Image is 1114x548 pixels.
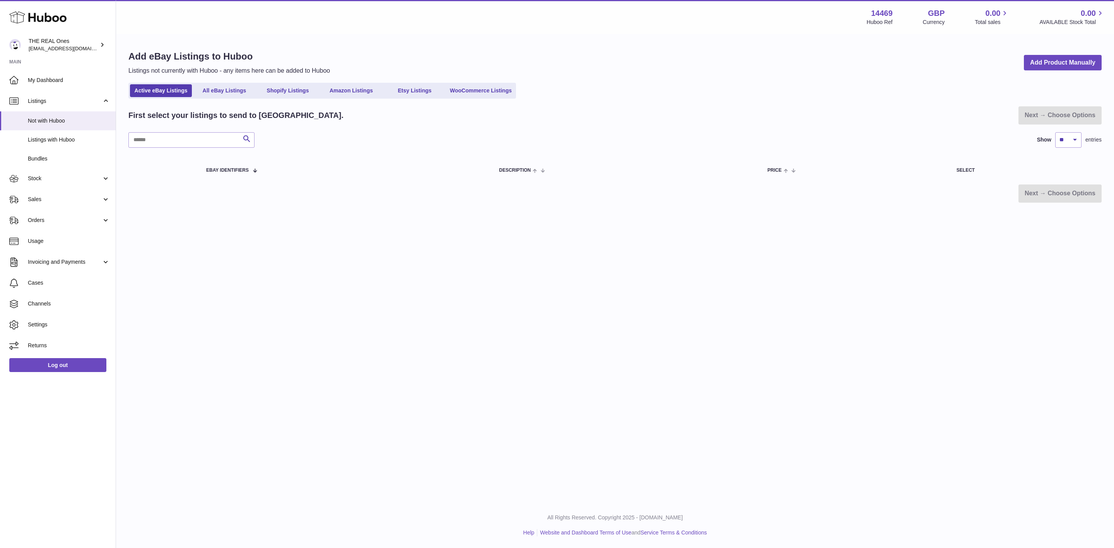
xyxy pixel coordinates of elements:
[523,529,535,536] a: Help
[957,168,1094,173] div: Select
[28,196,102,203] span: Sales
[986,8,1001,19] span: 0.00
[128,50,330,63] h1: Add eBay Listings to Huboo
[28,155,110,162] span: Bundles
[447,84,514,97] a: WooCommerce Listings
[767,168,782,173] span: Price
[128,110,343,121] h2: First select your listings to send to [GEOGRAPHIC_DATA].
[28,279,110,287] span: Cases
[206,168,249,173] span: eBay Identifiers
[28,77,110,84] span: My Dashboard
[641,529,707,536] a: Service Terms & Conditions
[320,84,382,97] a: Amazon Listings
[28,136,110,143] span: Listings with Huboo
[975,8,1009,26] a: 0.00 Total sales
[28,117,110,125] span: Not with Huboo
[28,237,110,245] span: Usage
[28,300,110,307] span: Channels
[9,358,106,372] a: Log out
[1081,8,1096,19] span: 0.00
[1037,136,1051,143] label: Show
[28,321,110,328] span: Settings
[257,84,319,97] a: Shopify Listings
[975,19,1009,26] span: Total sales
[29,38,98,52] div: THE REAL Ones
[867,19,893,26] div: Huboo Ref
[122,514,1108,521] p: All Rights Reserved. Copyright 2025 - [DOMAIN_NAME]
[537,529,707,536] li: and
[9,39,21,51] img: internalAdmin-14469@internal.huboo.com
[1039,19,1105,26] span: AVAILABLE Stock Total
[923,19,945,26] div: Currency
[871,8,893,19] strong: 14469
[1085,136,1102,143] span: entries
[28,258,102,266] span: Invoicing and Payments
[540,529,631,536] a: Website and Dashboard Terms of Use
[499,168,531,173] span: Description
[28,217,102,224] span: Orders
[128,67,330,75] p: Listings not currently with Huboo - any items here can be added to Huboo
[28,342,110,349] span: Returns
[130,84,192,97] a: Active eBay Listings
[29,45,114,51] span: [EMAIL_ADDRESS][DOMAIN_NAME]
[193,84,255,97] a: All eBay Listings
[28,97,102,105] span: Listings
[384,84,446,97] a: Etsy Listings
[1024,55,1102,71] a: Add Product Manually
[1039,8,1105,26] a: 0.00 AVAILABLE Stock Total
[28,175,102,182] span: Stock
[928,8,945,19] strong: GBP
